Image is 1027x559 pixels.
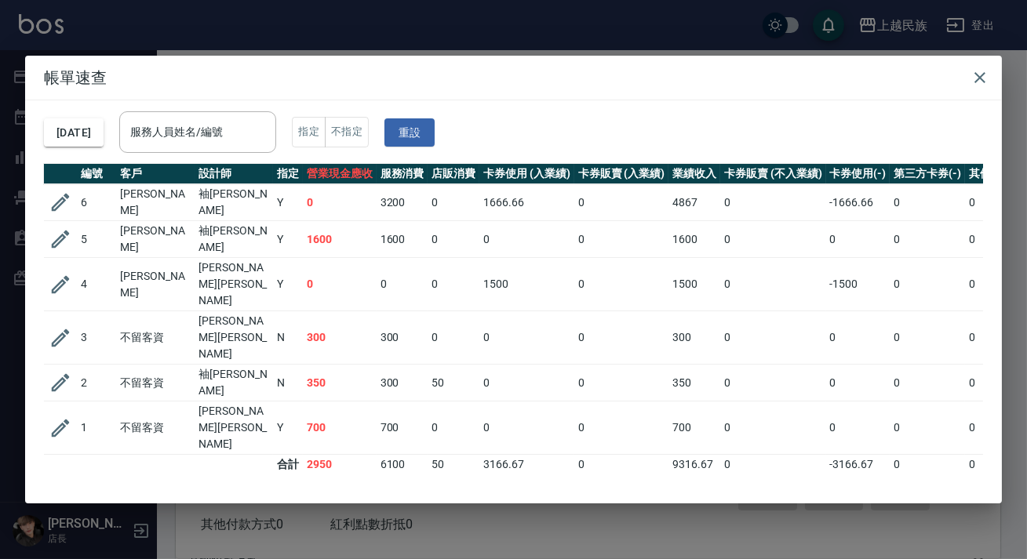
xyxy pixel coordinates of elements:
[77,311,116,365] td: 3
[826,455,890,475] td: -3166.67
[273,311,303,365] td: N
[116,311,195,365] td: 不留客資
[479,311,574,365] td: 0
[195,258,273,311] td: [PERSON_NAME][PERSON_NAME]
[574,401,669,455] td: 0
[668,258,720,311] td: 1500
[116,401,195,455] td: 不留客資
[77,258,116,311] td: 4
[195,401,273,455] td: [PERSON_NAME][PERSON_NAME]
[720,164,825,184] th: 卡券販賣 (不入業績)
[574,184,669,221] td: 0
[195,365,273,401] td: 袖[PERSON_NAME]
[668,164,720,184] th: 業績收入
[77,164,116,184] th: 編號
[479,258,574,311] td: 1500
[890,164,965,184] th: 第三方卡券(-)
[273,258,303,311] td: Y
[890,184,965,221] td: 0
[428,455,479,475] td: 50
[303,258,377,311] td: 0
[25,56,1002,100] h2: 帳單速查
[77,221,116,258] td: 5
[574,221,669,258] td: 0
[826,221,890,258] td: 0
[720,311,825,365] td: 0
[303,184,377,221] td: 0
[116,365,195,401] td: 不留客資
[325,117,369,147] button: 不指定
[574,455,669,475] td: 0
[195,311,273,365] td: [PERSON_NAME][PERSON_NAME]
[428,221,479,258] td: 0
[377,365,428,401] td: 300
[77,401,116,455] td: 1
[574,311,669,365] td: 0
[890,455,965,475] td: 0
[826,184,890,221] td: -1666.66
[479,164,574,184] th: 卡券使用 (入業績)
[826,164,890,184] th: 卡券使用(-)
[428,164,479,184] th: 店販消費
[428,184,479,221] td: 0
[574,365,669,401] td: 0
[303,164,377,184] th: 營業現金應收
[479,455,574,475] td: 3166.67
[890,258,965,311] td: 0
[890,221,965,258] td: 0
[720,455,825,475] td: 0
[668,401,720,455] td: 700
[273,184,303,221] td: Y
[195,221,273,258] td: 袖[PERSON_NAME]
[668,455,720,475] td: 9316.67
[479,184,574,221] td: 1666.66
[116,184,195,221] td: [PERSON_NAME]
[77,184,116,221] td: 6
[377,401,428,455] td: 700
[479,365,574,401] td: 0
[668,365,720,401] td: 350
[77,365,116,401] td: 2
[116,258,195,311] td: [PERSON_NAME]
[377,221,428,258] td: 1600
[116,221,195,258] td: [PERSON_NAME]
[377,184,428,221] td: 3200
[826,365,890,401] td: 0
[428,311,479,365] td: 0
[292,117,326,147] button: 指定
[720,365,825,401] td: 0
[303,311,377,365] td: 300
[720,258,825,311] td: 0
[574,164,669,184] th: 卡券販賣 (入業績)
[195,164,273,184] th: 設計師
[377,258,428,311] td: 0
[890,311,965,365] td: 0
[574,258,669,311] td: 0
[273,401,303,455] td: Y
[890,365,965,401] td: 0
[273,164,303,184] th: 指定
[273,455,303,475] td: 合計
[479,221,574,258] td: 0
[720,401,825,455] td: 0
[384,118,435,147] button: 重設
[44,118,104,147] button: [DATE]
[668,311,720,365] td: 300
[826,401,890,455] td: 0
[116,164,195,184] th: 客戶
[428,258,479,311] td: 0
[428,365,479,401] td: 50
[720,221,825,258] td: 0
[377,164,428,184] th: 服務消費
[479,401,574,455] td: 0
[377,311,428,365] td: 300
[195,184,273,221] td: 袖[PERSON_NAME]
[720,184,825,221] td: 0
[826,258,890,311] td: -1500
[890,401,965,455] td: 0
[273,221,303,258] td: Y
[668,184,720,221] td: 4867
[303,365,377,401] td: 350
[377,455,428,475] td: 6100
[668,221,720,258] td: 1600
